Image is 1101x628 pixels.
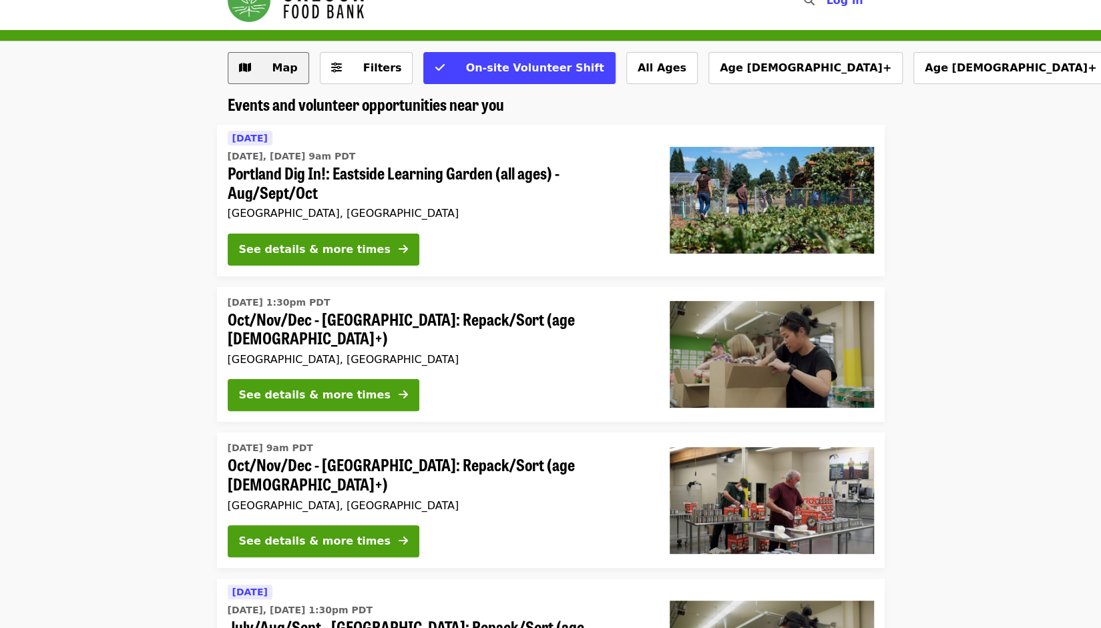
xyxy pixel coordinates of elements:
i: sliders-h icon [331,61,342,74]
button: Age [DEMOGRAPHIC_DATA]+ [708,52,903,84]
span: [DATE] [232,133,268,143]
img: Oct/Nov/Dec - Portland: Repack/Sort (age 16+) organized by Oregon Food Bank [670,447,874,554]
img: Portland Dig In!: Eastside Learning Garden (all ages) - Aug/Sept/Oct organized by Oregon Food Bank [670,147,874,254]
button: See details & more times [228,525,419,557]
a: See details for "Oct/Nov/Dec - Portland: Repack/Sort (age 8+)" [217,287,885,422]
button: All Ages [626,52,698,84]
a: See details for "Portland Dig In!: Eastside Learning Garden (all ages) - Aug/Sept/Oct" [217,125,885,276]
span: Events and volunteer opportunities near you [228,92,504,115]
a: See details for "Oct/Nov/Dec - Portland: Repack/Sort (age 16+)" [217,432,885,568]
button: See details & more times [228,234,419,266]
i: map icon [239,61,251,74]
img: Oct/Nov/Dec - Portland: Repack/Sort (age 8+) organized by Oregon Food Bank [670,301,874,408]
i: check icon [435,61,444,74]
div: [GEOGRAPHIC_DATA], [GEOGRAPHIC_DATA] [228,353,648,366]
button: See details & more times [228,379,419,411]
i: arrow-right icon [399,243,408,256]
span: Map [272,61,298,74]
i: arrow-right icon [399,535,408,547]
div: [GEOGRAPHIC_DATA], [GEOGRAPHIC_DATA] [228,499,648,512]
button: On-site Volunteer Shift [423,52,615,84]
time: [DATE], [DATE] 1:30pm PDT [228,603,373,617]
span: Filters [363,61,402,74]
span: Portland Dig In!: Eastside Learning Garden (all ages) - Aug/Sept/Oct [228,164,648,202]
button: Filters (0 selected) [320,52,413,84]
span: [DATE] [232,587,268,597]
div: [GEOGRAPHIC_DATA], [GEOGRAPHIC_DATA] [228,207,648,220]
div: See details & more times [239,387,391,403]
i: arrow-right icon [399,388,408,401]
div: See details & more times [239,242,391,258]
span: Oct/Nov/Dec - [GEOGRAPHIC_DATA]: Repack/Sort (age [DEMOGRAPHIC_DATA]+) [228,455,648,494]
span: Oct/Nov/Dec - [GEOGRAPHIC_DATA]: Repack/Sort (age [DEMOGRAPHIC_DATA]+) [228,310,648,348]
time: [DATE], [DATE] 9am PDT [228,149,356,164]
time: [DATE] 9am PDT [228,441,313,455]
button: Show map view [228,52,309,84]
div: See details & more times [239,533,391,549]
span: On-site Volunteer Shift [465,61,604,74]
time: [DATE] 1:30pm PDT [228,296,331,310]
